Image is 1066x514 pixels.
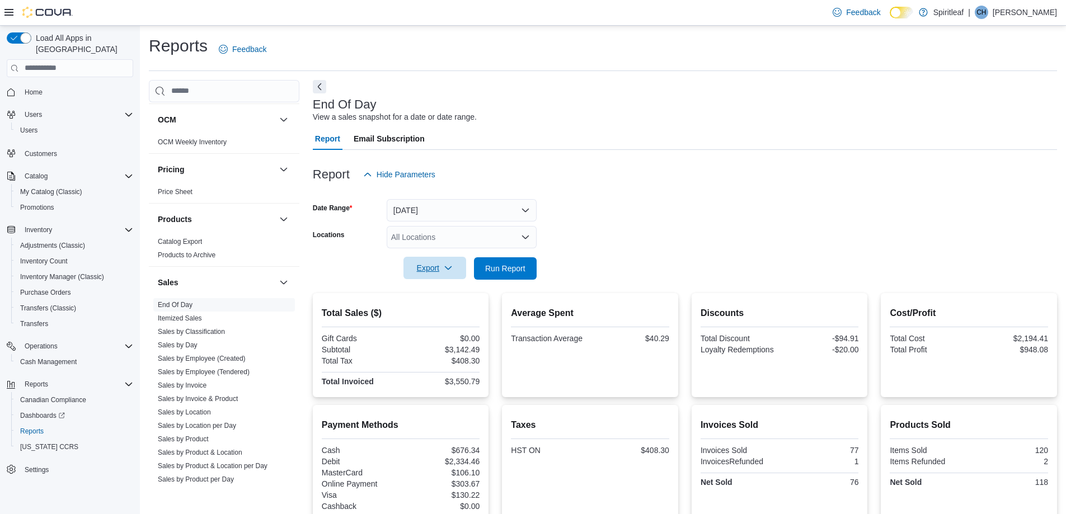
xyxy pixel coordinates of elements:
div: $40.29 [593,334,669,343]
span: Settings [20,463,133,477]
span: Sales by Product [158,435,209,444]
span: CH [976,6,986,19]
button: Pricing [158,164,275,175]
a: Settings [20,463,53,477]
div: Online Payment [322,479,398,488]
h3: End Of Day [313,98,377,111]
button: Home [2,84,138,100]
span: Sales by Location [158,408,211,417]
div: -$94.91 [782,334,858,343]
span: Sales by Product & Location per Day [158,461,267,470]
span: Transfers [16,317,133,331]
a: End Of Day [158,301,192,309]
button: Export [403,257,466,279]
a: Reports [16,425,48,438]
span: Hide Parameters [377,169,435,180]
a: My Catalog (Classic) [16,185,87,199]
div: $2,334.46 [403,457,480,466]
a: Dashboards [11,408,138,423]
span: Dashboards [20,411,65,420]
button: Customers [2,145,138,161]
a: Products to Archive [158,251,215,259]
a: Cash Management [16,355,81,369]
button: Settings [2,461,138,478]
div: $3,550.79 [403,377,480,386]
span: Transfers [20,319,48,328]
div: $106.10 [403,468,480,477]
span: Sales by Day [158,341,198,350]
div: Debit [322,457,398,466]
a: Users [16,124,42,137]
div: Total Tax [322,356,398,365]
span: My Catalog (Classic) [16,185,133,199]
span: Feedback [232,44,266,55]
button: OCM [158,114,275,125]
span: Home [20,85,133,99]
span: [US_STATE] CCRS [20,442,78,451]
h2: Average Spent [511,306,669,320]
div: Total Discount [701,334,777,343]
div: Total Cost [890,334,966,343]
button: Open list of options [521,233,530,242]
span: Run Report [485,263,525,274]
button: Run Report [474,257,537,280]
label: Locations [313,230,345,239]
h2: Total Sales ($) [322,306,480,320]
h2: Invoices Sold [701,418,859,432]
span: Feedback [846,7,880,18]
button: OCM [277,113,290,126]
button: Operations [20,339,62,353]
button: Products [277,213,290,226]
div: 76 [782,478,858,487]
span: Operations [25,342,58,351]
span: Canadian Compliance [16,393,133,407]
div: Transaction Average [511,334,588,343]
button: Reports [2,376,138,392]
button: Sales [158,277,275,288]
div: Loyalty Redemptions [701,345,777,354]
div: Products [149,235,299,266]
button: Canadian Compliance [11,392,138,408]
div: $3,142.49 [403,345,480,354]
span: Users [20,126,37,135]
span: Adjustments (Classic) [16,239,133,252]
span: Promotions [20,203,54,212]
div: Invoices Sold [701,446,777,455]
span: Inventory Manager (Classic) [16,270,133,284]
button: Adjustments (Classic) [11,238,138,253]
div: $676.34 [403,446,480,455]
span: Inventory Count [20,257,68,266]
span: Customers [25,149,57,158]
div: Cash [322,446,398,455]
span: Transfers (Classic) [16,301,133,315]
span: Report [315,128,340,150]
span: Inventory Count [16,254,133,268]
button: Pricing [277,163,290,176]
p: [PERSON_NAME] [993,6,1057,19]
div: MasterCard [322,468,398,477]
button: Users [2,107,138,122]
a: Inventory Count [16,254,72,268]
span: Promotions [16,201,133,214]
button: Catalog [20,169,52,183]
button: Reports [11,423,138,439]
a: Transfers (Classic) [16,301,81,315]
a: Sales by Product & Location per Day [158,462,267,470]
button: Hide Parameters [359,163,440,186]
span: Products to Archive [158,251,215,260]
a: Feedback [214,38,271,60]
span: Operations [20,339,133,353]
div: Visa [322,491,398,499]
strong: Net Sold [701,478,732,487]
span: OCM Weekly Inventory [158,138,227,147]
h2: Payment Methods [322,418,480,432]
a: Transfers [16,317,53,331]
h1: Reports [149,35,208,57]
div: $408.30 [403,356,480,365]
button: Inventory Manager (Classic) [11,269,138,285]
div: Pricing [149,185,299,203]
a: Inventory Manager (Classic) [16,270,109,284]
button: Transfers [11,316,138,332]
h3: Report [313,168,350,181]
